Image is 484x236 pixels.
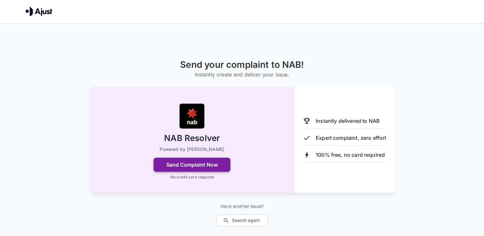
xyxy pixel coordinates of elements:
img: Ajust [26,6,52,16]
button: Search again [216,215,268,226]
p: No credit card required [170,174,213,180]
button: Send Complaint Now [154,158,230,172]
p: Have another issue? [216,203,268,209]
h6: Instantly create and deliver your issue. [180,70,304,79]
h1: Send your complaint to NAB! [180,59,304,70]
h2: NAB Resolver [164,133,220,144]
p: Instantly delivered to NAB [316,117,380,125]
p: Powered by [PERSON_NAME] [160,146,224,153]
img: NAB [179,103,205,129]
p: Expert complaint, zero effort [316,134,386,142]
p: 100% free, no card required [316,151,385,159]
